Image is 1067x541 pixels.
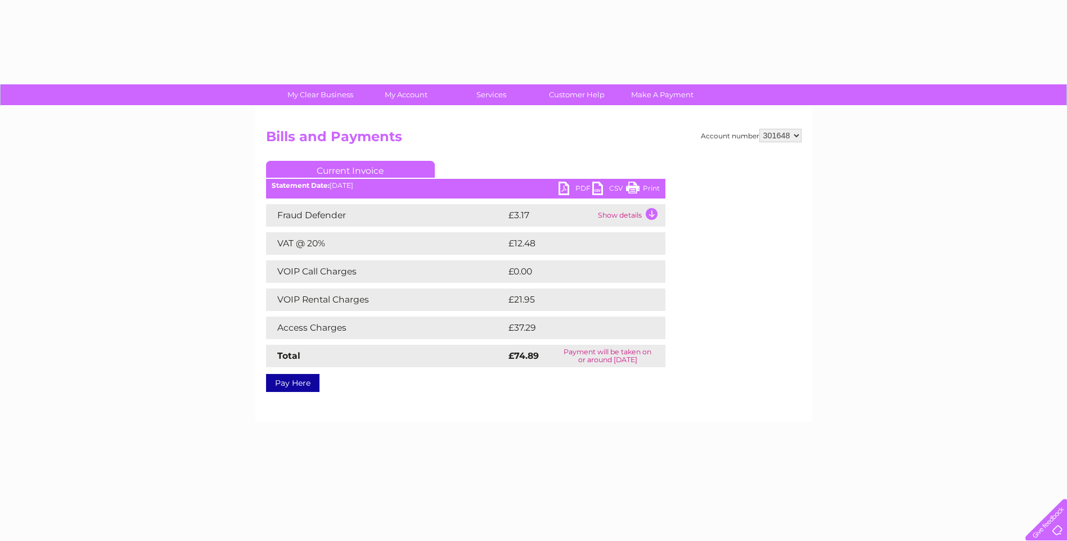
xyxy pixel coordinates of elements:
td: VOIP Call Charges [266,260,506,283]
a: Customer Help [530,84,623,105]
a: Pay Here [266,374,319,392]
h2: Bills and Payments [266,129,802,150]
td: Access Charges [266,317,506,339]
a: Services [445,84,538,105]
td: VAT @ 20% [266,232,506,255]
td: Show details [595,204,665,227]
td: £12.48 [506,232,642,255]
td: Payment will be taken on or around [DATE] [550,345,665,367]
div: [DATE] [266,182,665,190]
a: My Clear Business [274,84,367,105]
a: Make A Payment [616,84,709,105]
td: £21.95 [506,288,642,311]
b: Statement Date: [272,181,330,190]
a: My Account [359,84,452,105]
a: Current Invoice [266,161,435,178]
td: VOIP Rental Charges [266,288,506,311]
strong: £74.89 [508,350,539,361]
a: PDF [559,182,592,198]
strong: Total [277,350,300,361]
td: £37.29 [506,317,642,339]
a: CSV [592,182,626,198]
td: £3.17 [506,204,595,227]
a: Print [626,182,660,198]
td: £0.00 [506,260,640,283]
div: Account number [701,129,802,142]
td: Fraud Defender [266,204,506,227]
